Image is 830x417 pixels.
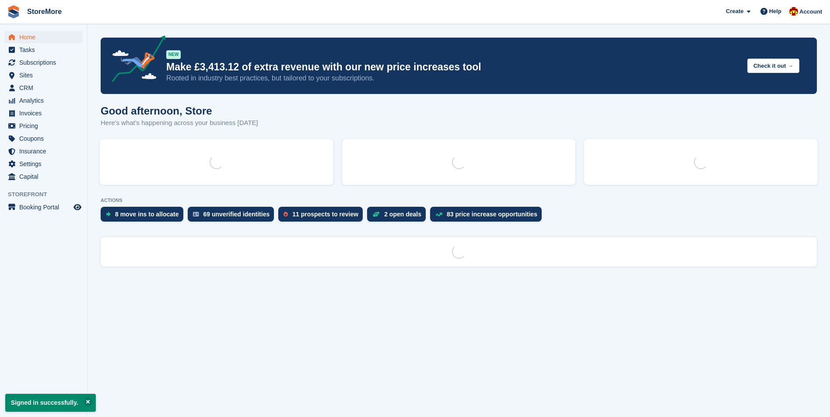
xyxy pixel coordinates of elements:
[278,207,367,226] a: 11 prospects to review
[24,4,65,19] a: StoreMore
[19,120,72,132] span: Pricing
[4,170,83,183] a: menu
[19,69,72,81] span: Sites
[101,198,817,203] p: ACTIONS
[19,31,72,43] span: Home
[769,7,781,16] span: Help
[19,201,72,213] span: Booking Portal
[4,201,83,213] a: menu
[19,107,72,119] span: Invoices
[5,394,96,412] p: Signed in successfully.
[367,207,430,226] a: 2 open deals
[4,69,83,81] a: menu
[4,158,83,170] a: menu
[203,211,270,218] div: 69 unverified identities
[19,145,72,157] span: Insurance
[166,73,740,83] p: Rooted in industry best practices, but tailored to your subscriptions.
[19,170,72,183] span: Capital
[447,211,537,218] div: 83 price increase opportunities
[747,59,799,73] button: Check it out →
[4,56,83,69] a: menu
[19,44,72,56] span: Tasks
[19,56,72,69] span: Subscriptions
[4,82,83,94] a: menu
[166,50,181,59] div: NEW
[726,7,743,16] span: Create
[789,7,798,16] img: Store More Team
[292,211,358,218] div: 11 prospects to review
[106,212,111,217] img: move_ins_to_allocate_icon-fdf77a2bb77ea45bf5b3d319d69a93e2d87916cf1d5bf7949dd705db3b84f3ca.svg
[19,82,72,94] span: CRM
[188,207,279,226] a: 69 unverified identities
[4,94,83,107] a: menu
[7,5,20,18] img: stora-icon-8386f47178a22dfd0bd8f6a31ec36ba5ce8667c1dd55bd0f319d3a0aa187defe.svg
[372,211,380,217] img: deal-1b604bf984904fb50ccaf53a9ad4b4a5d6e5aea283cecdc64d6e3604feb123c2.svg
[4,31,83,43] a: menu
[19,158,72,170] span: Settings
[105,35,166,85] img: price-adjustments-announcement-icon-8257ccfd72463d97f412b2fc003d46551f7dbcb40ab6d574587a9cd5c0d94...
[8,190,87,199] span: Storefront
[4,145,83,157] a: menu
[101,118,258,128] p: Here's what's happening across your business [DATE]
[4,44,83,56] a: menu
[115,211,179,218] div: 8 move ins to allocate
[19,94,72,107] span: Analytics
[19,132,72,145] span: Coupons
[4,107,83,119] a: menu
[193,212,199,217] img: verify_identity-adf6edd0f0f0b5bbfe63781bf79b02c33cf7c696d77639b501bdc392416b5a36.svg
[430,207,546,226] a: 83 price increase opportunities
[435,212,442,216] img: price_increase_opportunities-93ffe204e8149a01c8c9dc8f82e8f89637d9d84a8eef4429ea346261dce0b2c0.svg
[72,202,83,212] a: Preview store
[284,212,288,217] img: prospect-51fa495bee0391a8d652442698ab0144808aea92771e9ea1ae160a38d050c398.svg
[101,105,258,117] h1: Good afternoon, Store
[799,7,822,16] span: Account
[4,132,83,145] a: menu
[166,61,740,73] p: Make £3,413.12 of extra revenue with our new price increases tool
[4,120,83,132] a: menu
[384,211,421,218] div: 2 open deals
[101,207,188,226] a: 8 move ins to allocate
